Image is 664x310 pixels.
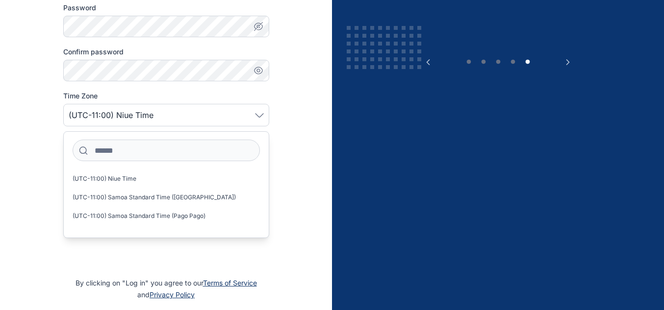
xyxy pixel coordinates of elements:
label: Confirm password [63,47,269,57]
span: (UTC-11:00) Niue Time [73,175,136,183]
span: (UTC-11:00) Samoa Standard Time ([GEOGRAPHIC_DATA]) [73,193,236,201]
button: 1 [464,57,474,67]
p: By clicking on "Log in" you agree to our [12,277,320,301]
span: Time Zone [63,91,98,101]
button: 5 [523,57,533,67]
span: (UTC-11:00) Niue Time [69,109,153,121]
a: Terms of Service [203,279,257,287]
span: (UTC-11:00) Samoa Standard Time (Pago Pago) [73,212,205,220]
span: and [137,290,195,299]
button: 4 [508,57,518,67]
a: Privacy Policy [150,290,195,299]
button: Previous [423,57,433,67]
label: Password [63,3,269,13]
button: Next [563,57,573,67]
button: 2 [479,57,488,67]
button: 3 [493,57,503,67]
